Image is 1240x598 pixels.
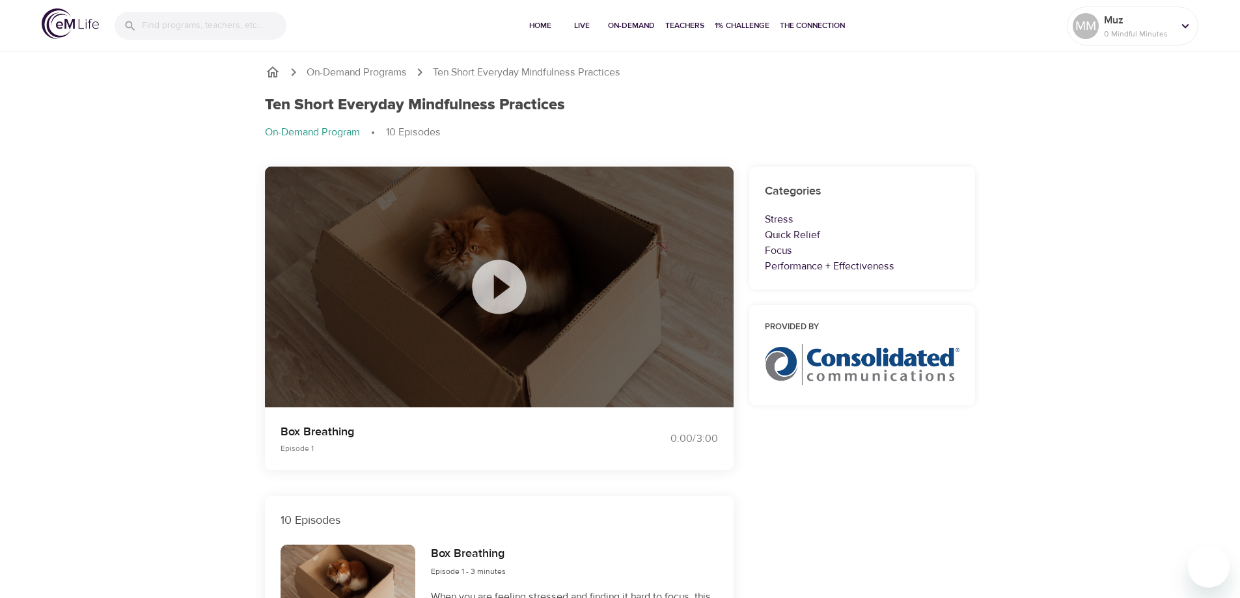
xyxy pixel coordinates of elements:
[281,511,718,529] p: 10 Episodes
[431,545,506,564] h6: Box Breathing
[525,19,556,33] span: Home
[1104,12,1173,28] p: Muz
[265,64,976,80] nav: breadcrumb
[765,211,960,227] p: Stress
[715,19,769,33] span: 1% Challenge
[265,125,360,140] p: On-Demand Program
[281,442,605,454] p: Episode 1
[265,125,976,141] nav: breadcrumb
[431,566,506,577] span: Episode 1 - 3 minutes
[620,431,718,446] div: 0:00 / 3:00
[566,19,598,33] span: Live
[765,243,960,258] p: Focus
[765,227,960,243] p: Quick Relief
[433,65,620,80] p: Ten Short Everyday Mindfulness Practices
[765,321,960,334] h6: Provided by
[1188,546,1230,588] iframe: Button to launch messaging window
[142,12,286,40] input: Find programs, teachers, etc...
[780,19,845,33] span: The Connection
[265,96,565,115] h1: Ten Short Everyday Mindfulness Practices
[765,344,960,385] img: CCI%20logo_rgb_hr.jpg
[608,19,655,33] span: On-Demand
[42,8,99,39] img: logo
[1104,28,1173,40] p: 0 Mindful Minutes
[307,65,407,80] a: On-Demand Programs
[386,125,441,140] p: 10 Episodes
[665,19,704,33] span: Teachers
[765,258,960,274] p: Performance + Effectiveness
[1073,13,1099,39] div: MM
[765,182,960,201] h6: Categories
[281,423,605,441] p: Box Breathing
